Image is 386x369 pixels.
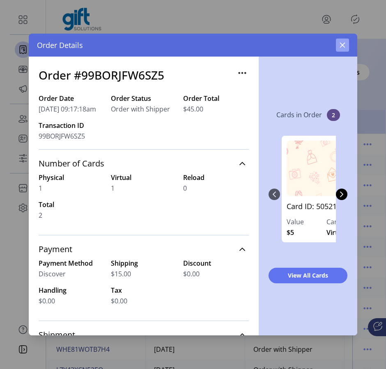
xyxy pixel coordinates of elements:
[39,269,66,279] span: Discover
[183,173,249,182] label: Reload
[39,173,104,182] label: Physical
[39,93,104,103] label: Order Date
[269,268,347,283] button: View All Cards
[183,258,249,268] label: Discount
[39,331,75,339] span: Shipment
[276,110,322,120] p: Cards in Order
[327,109,340,121] span: 2
[39,240,249,258] a: Payment
[111,269,131,279] span: $15.00
[39,258,104,268] label: Payment Method
[326,228,347,237] span: Virtual
[39,326,249,344] a: Shipment
[111,258,177,268] label: Shipping
[287,201,366,217] a: Card ID: 5052105
[287,228,294,237] span: $5
[183,104,203,114] span: $45.00
[280,128,373,261] div: 0
[39,155,249,173] a: Number of Cards
[183,269,200,279] span: $0.00
[39,245,72,253] span: Payment
[111,93,177,103] label: Order Status
[111,285,177,295] label: Tax
[39,296,55,306] span: $0.00
[287,141,366,196] img: 5052105
[111,183,115,193] span: 1
[183,93,249,103] label: Order Total
[111,296,127,306] span: $0.00
[111,173,177,182] label: Virtual
[39,66,164,84] h3: Order #99BORJFW6SZ5
[39,159,104,168] span: Number of Cards
[336,189,347,200] button: Next Page
[39,200,104,210] label: Total
[111,104,170,114] span: Order with Shipper
[183,183,187,193] span: 0
[279,271,337,280] span: View All Cards
[39,104,96,114] span: [DATE] 09:17:18am
[39,173,249,230] div: Number of Cards
[39,285,104,295] label: Handling
[39,131,85,141] span: 99BORJFW6SZ5
[39,121,104,130] label: Transaction ID
[326,217,366,227] label: Card Format
[37,40,83,51] span: Order Details
[287,217,326,227] label: Value
[39,258,249,316] div: Payment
